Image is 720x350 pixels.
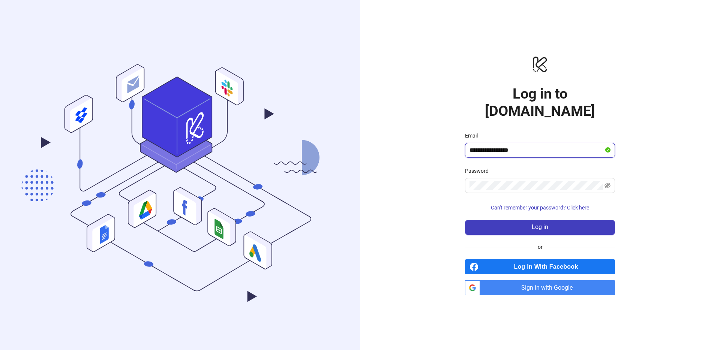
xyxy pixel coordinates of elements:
[483,280,615,295] span: Sign in with Google
[465,132,483,140] label: Email
[532,243,549,251] span: or
[465,205,615,211] a: Can't remember your password? Click here
[604,182,610,188] span: eye-invisible
[532,224,548,230] span: Log in
[465,85,615,120] h1: Log in to [DOMAIN_NAME]
[465,202,615,214] button: Can't remember your password? Click here
[465,167,493,175] label: Password
[481,259,615,274] span: Log in With Facebook
[465,220,615,235] button: Log in
[465,259,615,274] a: Log in With Facebook
[465,280,615,295] a: Sign in with Google
[491,205,589,211] span: Can't remember your password? Click here
[469,181,603,190] input: Password
[469,146,604,155] input: Email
